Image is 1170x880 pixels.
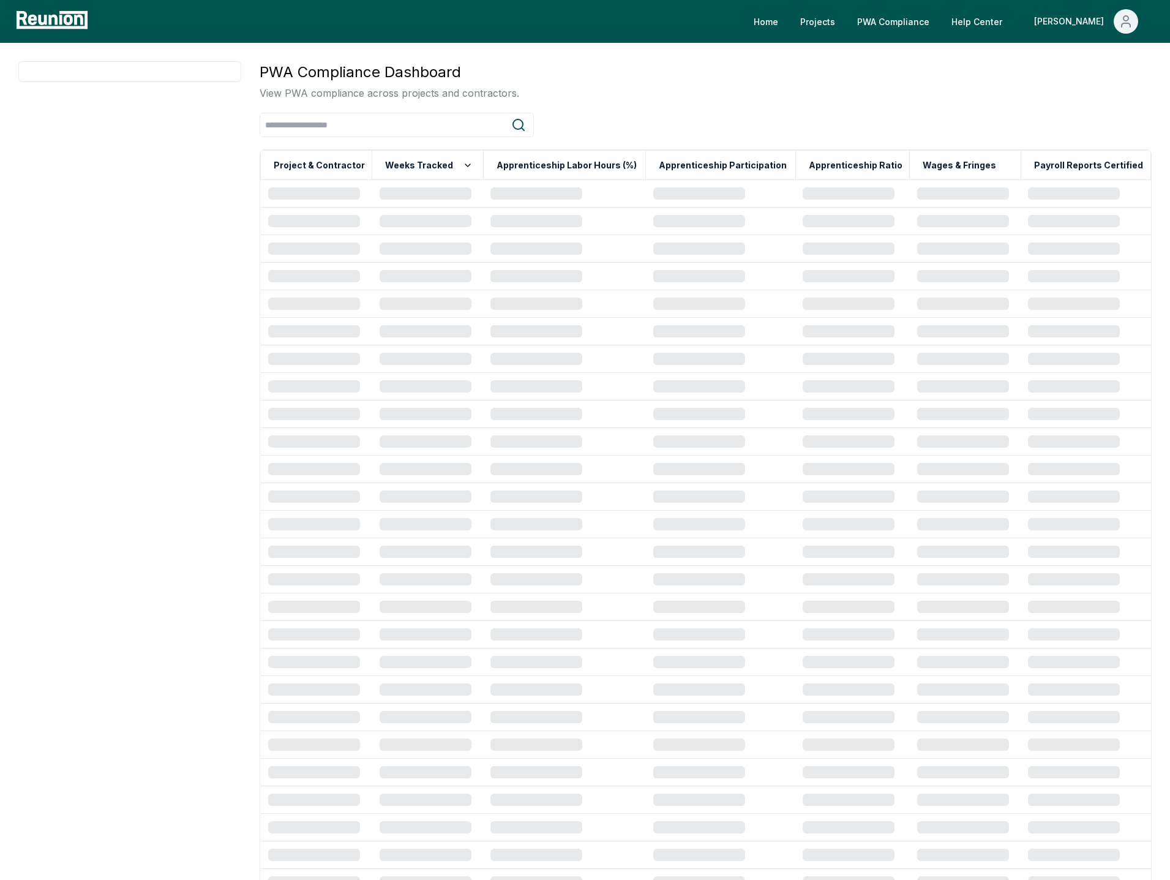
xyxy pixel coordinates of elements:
h3: PWA Compliance Dashboard [260,61,519,83]
a: PWA Compliance [847,9,939,34]
button: Apprenticeship Ratio [806,153,905,178]
button: Weeks Tracked [383,153,475,178]
a: Help Center [942,9,1012,34]
div: [PERSON_NAME] [1034,9,1109,34]
button: Payroll Reports Certified [1032,153,1146,178]
nav: Main [744,9,1158,34]
button: Apprenticeship Labor Hours (%) [494,153,639,178]
button: Apprenticeship Participation [656,153,789,178]
button: Project & Contractor [271,153,367,178]
a: Projects [790,9,845,34]
a: Home [744,9,788,34]
button: Wages & Fringes [920,153,999,178]
p: View PWA compliance across projects and contractors. [260,86,519,100]
button: [PERSON_NAME] [1024,9,1148,34]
